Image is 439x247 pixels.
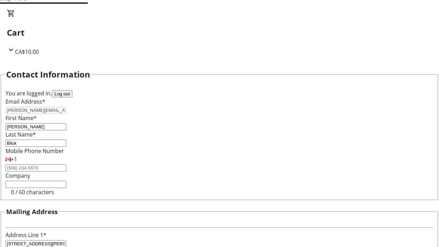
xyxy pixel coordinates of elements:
[6,207,58,216] h3: Mailing Address
[52,90,72,97] button: Log out
[11,188,54,196] tr-character-limit: 0 / 60 characters
[5,147,64,155] label: Mobile Phone Number
[5,131,36,138] label: Last Name*
[5,89,434,97] div: You are logged in.
[5,98,45,105] label: Email Address*
[7,9,432,56] div: CartCA$10.00
[7,26,432,39] h2: Cart
[6,68,90,81] h2: Contact Information
[5,114,37,122] label: First Name*
[5,172,30,179] label: Company
[15,48,39,56] span: CA$10.00
[5,164,66,172] input: (506) 234-5678
[5,231,46,239] label: Address Line 1*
